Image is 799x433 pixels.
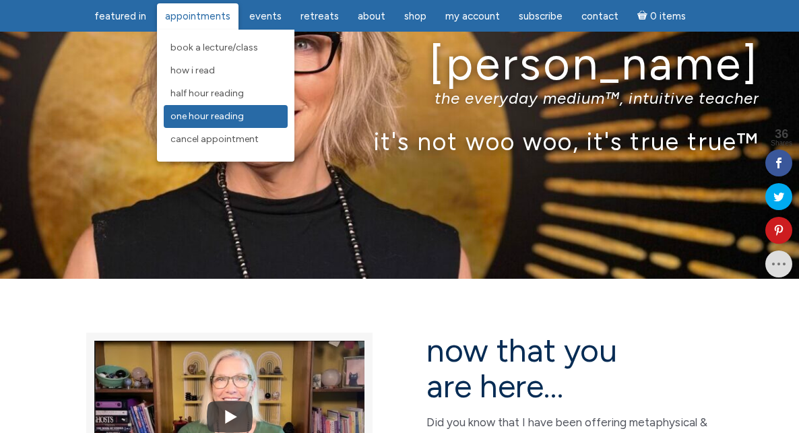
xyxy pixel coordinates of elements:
[86,3,154,30] a: featured in
[164,128,288,151] a: Cancel Appointment
[164,36,288,59] a: Book a Lecture/Class
[404,10,426,22] span: Shop
[437,3,508,30] a: My Account
[40,38,759,89] h1: [PERSON_NAME]
[165,10,230,22] span: Appointments
[249,10,282,22] span: Events
[445,10,500,22] span: My Account
[511,3,571,30] a: Subscribe
[164,82,288,105] a: Half Hour Reading
[170,133,259,145] span: Cancel Appointment
[170,110,244,122] span: One Hour Reading
[350,3,393,30] a: About
[164,59,288,82] a: How I Read
[170,65,215,76] span: How I Read
[292,3,347,30] a: Retreats
[629,2,694,30] a: Cart0 items
[241,3,290,30] a: Events
[650,11,686,22] span: 0 items
[519,10,563,22] span: Subscribe
[40,127,759,156] p: it's not woo woo, it's true true™
[581,10,618,22] span: Contact
[396,3,435,30] a: Shop
[358,10,385,22] span: About
[771,128,792,140] span: 36
[573,3,627,30] a: Contact
[170,42,258,53] span: Book a Lecture/Class
[157,3,238,30] a: Appointments
[40,88,759,108] p: the everyday medium™, intuitive teacher
[170,88,244,99] span: Half Hour Reading
[94,10,146,22] span: featured in
[164,105,288,128] a: One Hour Reading
[426,333,713,404] h2: now that you are here…
[637,10,650,22] i: Cart
[771,140,792,147] span: Shares
[300,10,339,22] span: Retreats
